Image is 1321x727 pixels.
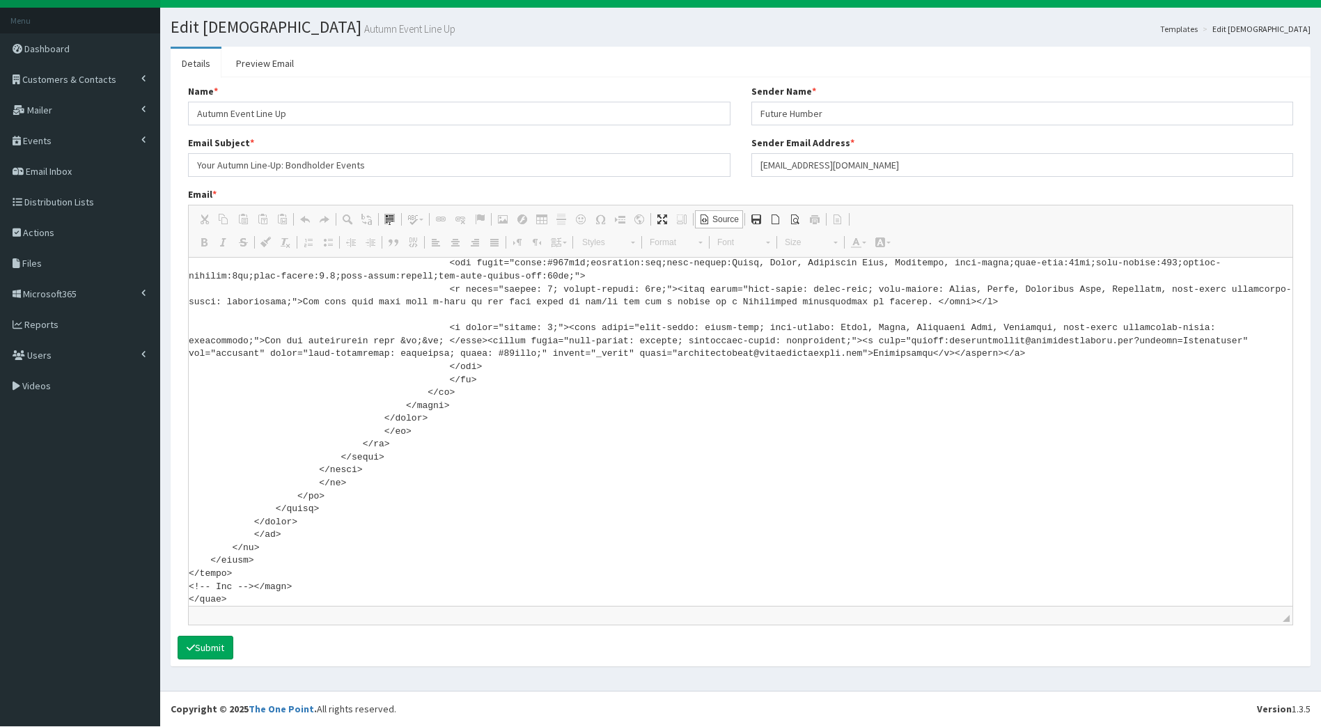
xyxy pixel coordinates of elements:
a: Insert Horizontal Line [552,210,571,228]
a: Text direction from left to right [508,233,527,251]
a: Select All [380,210,400,228]
a: Source [695,210,743,228]
a: Font [710,233,777,252]
span: Dashboard [24,42,70,55]
a: Paste as plain text (Ctrl+Shift+V) [253,210,272,228]
a: Format [642,233,710,252]
a: Paste (Ctrl+V) [233,210,253,228]
a: Align Left [426,233,446,251]
a: Block Quote [384,233,403,251]
a: Size [777,233,845,252]
a: Bold (Ctrl+B) [194,233,214,251]
label: Email [188,187,217,201]
a: Center [446,233,465,251]
span: Source [710,214,739,226]
a: Insert/Remove Bulleted List [318,233,338,251]
button: Submit [178,636,233,659]
a: Spell Checker [403,210,428,228]
a: Align Right [465,233,485,251]
label: Email Subject [188,136,254,150]
a: Insert Special Character [591,210,610,228]
a: Copy Formatting (Ctrl+Shift+C) [256,233,276,251]
a: Templates [828,210,847,228]
a: Copy (Ctrl+C) [214,210,233,228]
a: Redo (Ctrl+Y) [315,210,334,228]
footer: All rights reserved. [160,691,1321,726]
a: New Page [766,210,785,228]
label: Sender Email Address [751,136,854,150]
span: Files [22,257,42,269]
a: Print [805,210,824,228]
a: Show Blocks [672,210,691,228]
span: Mailer [27,104,52,116]
span: Users [27,349,52,361]
a: Smiley [571,210,591,228]
a: IFrame [630,210,649,228]
span: Resize [1283,615,1290,622]
span: Customers & Contacts [22,73,116,86]
a: Preview Email [225,49,305,78]
a: Templates [1160,23,1198,35]
span: Format [643,233,691,251]
a: Styles [574,233,642,252]
a: Anchor [470,210,490,228]
a: Set language [547,233,571,251]
a: Paste from Word [272,210,292,228]
a: Italic (Ctrl+I) [214,233,233,251]
span: Videos [22,380,51,392]
a: Strikethrough [233,233,253,251]
span: Actions [23,226,54,239]
span: Reports [24,318,58,331]
a: Background Color [870,233,895,251]
a: Decrease Indent [341,233,361,251]
a: Undo (Ctrl+Z) [295,210,315,228]
a: Unlink [451,210,470,228]
h1: Edit [DEMOGRAPHIC_DATA] [171,18,1311,36]
a: Text direction from right to left [527,233,547,251]
a: Save [747,210,766,228]
a: Insert Page Break for Printing [610,210,630,228]
li: Edit [DEMOGRAPHIC_DATA] [1199,23,1311,35]
label: Name [188,84,218,98]
span: Microsoft365 [23,288,77,300]
a: Insert/Remove Numbered List [299,233,318,251]
span: Size [778,233,827,251]
span: Font [710,233,759,251]
a: Replace [357,210,377,228]
strong: Copyright © 2025 . [171,703,317,715]
a: Image [493,210,513,228]
span: Email Inbox [26,165,72,178]
a: Remove Format [276,233,295,251]
a: Cut (Ctrl+X) [194,210,214,228]
a: Text Color [846,233,870,251]
a: Table [532,210,552,228]
a: Maximize [652,210,672,228]
a: Flash [513,210,532,228]
div: 1.3.5 [1257,702,1311,716]
textarea: Rich Text Editor, email_body [189,258,1292,606]
a: Justify [485,233,504,251]
small: Autumn Event Line Up [361,24,455,34]
span: Distribution Lists [24,196,94,208]
a: Preview [785,210,805,228]
b: Version [1257,703,1292,715]
span: Styles [575,233,624,251]
a: Link (Ctrl+L) [431,210,451,228]
a: Find [338,210,357,228]
a: The One Point [249,703,314,715]
span: Events [23,134,52,147]
a: Increase Indent [361,233,380,251]
label: Sender Name [751,84,816,98]
a: Details [171,49,221,78]
a: Create Div Container [403,233,423,251]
